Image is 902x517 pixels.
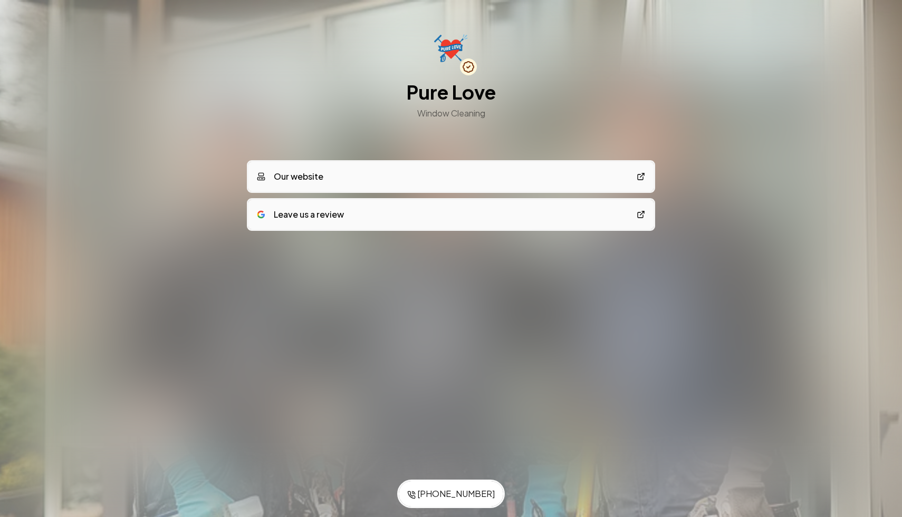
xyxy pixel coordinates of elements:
img: Pure Love [431,30,471,69]
h3: Window Cleaning [417,107,485,120]
a: Our website [248,162,654,191]
h1: Pure Love [406,82,496,103]
a: [PHONE_NUMBER] [399,481,503,506]
div: Our website [257,170,323,183]
a: google logoLeave us a review [248,200,654,229]
div: Leave us a review [257,208,344,221]
img: google logo [257,210,265,219]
